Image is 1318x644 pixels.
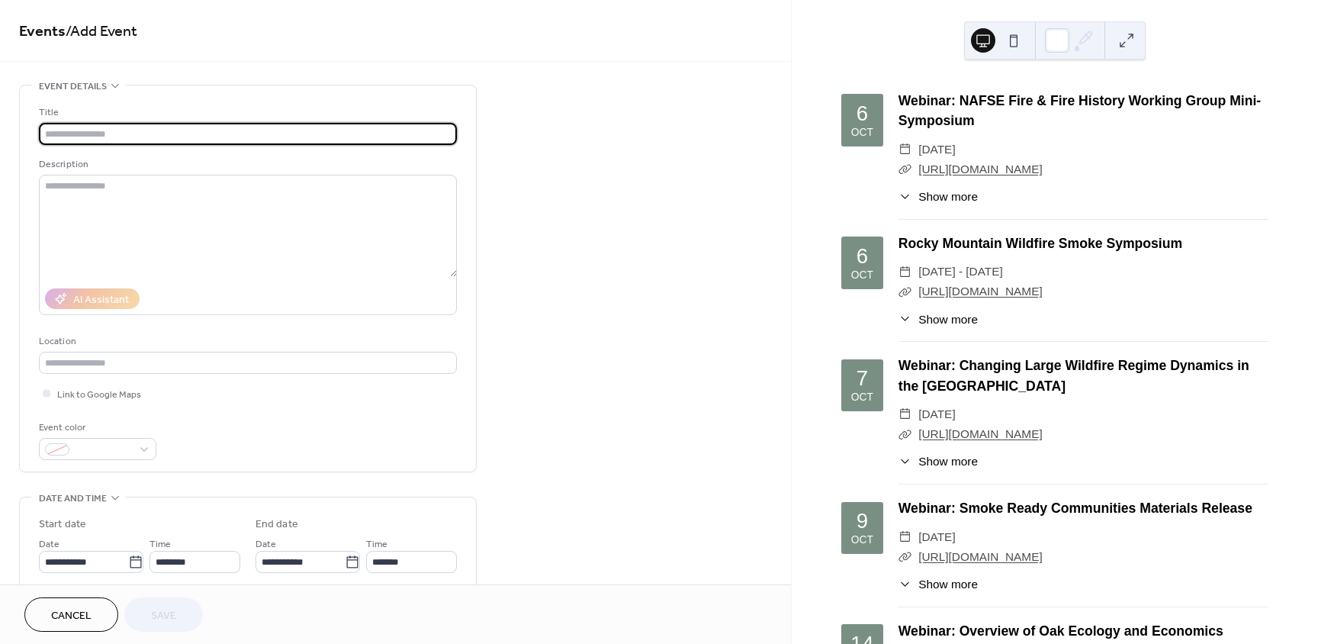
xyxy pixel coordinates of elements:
[39,156,454,172] div: Description
[898,188,978,205] button: ​Show more
[24,597,118,632] button: Cancel
[39,333,454,349] div: Location
[898,575,912,593] div: ​
[857,246,868,267] div: 6
[256,517,298,533] div: End date
[857,103,868,124] div: 6
[918,427,1042,440] a: [URL][DOMAIN_NAME]
[898,93,1261,128] a: Webinar: NAFSE Fire & Fire History Working Group Mini-Symposium
[66,17,137,47] span: / Add Event
[898,262,912,282] div: ​
[898,358,1249,393] a: Webinar: Changing Large Wildfire Regime Dynamics in the [GEOGRAPHIC_DATA]
[898,311,912,328] div: ​
[39,79,107,95] span: Event details
[918,140,955,159] span: [DATE]
[39,517,86,533] div: Start date
[39,420,153,436] div: Event color
[898,424,912,444] div: ​
[898,140,912,159] div: ​
[918,575,978,593] span: Show more
[898,575,978,593] button: ​Show more
[898,527,912,547] div: ​
[19,17,66,47] a: Events
[851,392,873,403] div: Oct
[39,491,107,507] span: Date and time
[898,452,912,470] div: ​
[898,547,912,567] div: ​
[898,236,1182,251] a: Rocky Mountain Wildfire Smoke Symposium
[857,510,868,532] div: 9
[918,550,1042,563] a: [URL][DOMAIN_NAME]
[39,105,454,121] div: Title
[57,387,141,403] span: Link to Google Maps
[918,311,978,328] span: Show more
[898,404,912,424] div: ​
[51,608,92,624] span: Cancel
[851,535,873,546] div: Oct
[918,527,955,547] span: [DATE]
[857,368,868,389] div: 7
[149,536,171,552] span: Time
[366,536,387,552] span: Time
[898,311,978,328] button: ​Show more
[898,501,1252,516] a: Webinar: Smoke Ready Communities Materials Release
[918,188,978,205] span: Show more
[918,262,1003,282] span: [DATE] - [DATE]
[918,285,1042,298] a: [URL][DOMAIN_NAME]
[898,282,912,301] div: ​
[898,452,978,470] button: ​Show more
[898,159,912,179] div: ​
[39,536,59,552] span: Date
[918,404,955,424] span: [DATE]
[851,270,873,281] div: Oct
[918,452,978,470] span: Show more
[851,127,873,138] div: Oct
[256,536,276,552] span: Date
[898,623,1223,639] a: Webinar: Overview of Oak Ecology and Economics
[898,188,912,205] div: ​
[918,163,1042,175] a: [URL][DOMAIN_NAME]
